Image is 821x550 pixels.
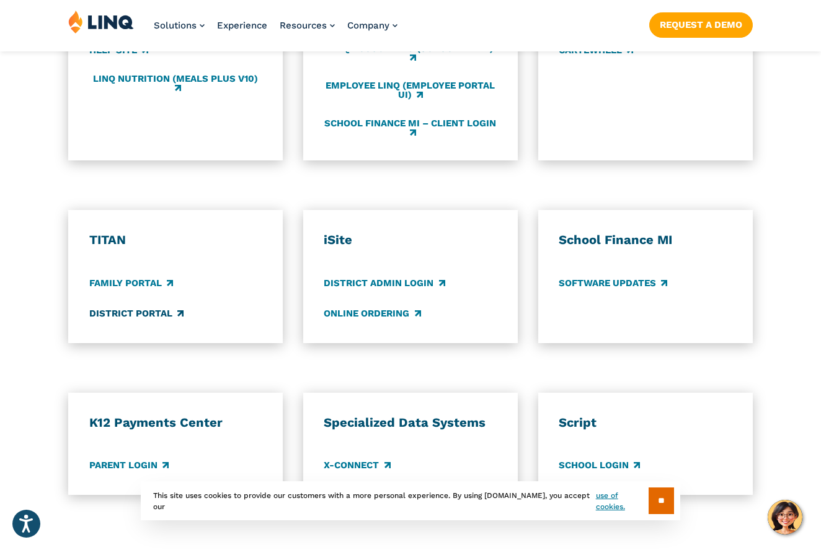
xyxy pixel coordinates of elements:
[649,10,753,37] nav: Button Navigation
[154,20,205,31] a: Solutions
[324,307,420,320] a: Online Ordering
[154,20,197,31] span: Solutions
[324,459,390,473] a: X-Connect
[559,232,732,248] h3: School Finance MI
[559,276,667,290] a: Software Updates
[559,415,732,431] h3: Script
[347,20,389,31] span: Company
[89,276,173,290] a: Family Portal
[89,232,262,248] h3: TITAN
[596,490,649,512] a: use of cookies.
[280,20,335,31] a: Resources
[68,10,134,33] img: LINQ | K‑12 Software
[768,500,802,535] button: Hello, have a question? Let’s chat.
[324,276,445,290] a: District Admin Login
[324,81,497,101] a: Employee LINQ (Employee Portal UI)
[217,20,267,31] a: Experience
[347,20,397,31] a: Company
[154,10,397,51] nav: Primary Navigation
[280,20,327,31] span: Resources
[89,459,169,473] a: Parent Login
[141,481,680,520] div: This site uses cookies to provide our customers with a more personal experience. By using [DOMAIN...
[324,118,497,138] a: School Finance MI – Client Login
[324,43,497,64] a: LINQ Accounting (school level)
[324,232,497,248] h3: iSite
[559,459,640,473] a: School Login
[89,415,262,431] h3: K12 Payments Center
[324,415,497,431] h3: Specialized Data Systems
[649,12,753,37] a: Request a Demo
[89,74,262,94] a: LINQ Nutrition (Meals Plus v10)
[89,307,184,320] a: District Portal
